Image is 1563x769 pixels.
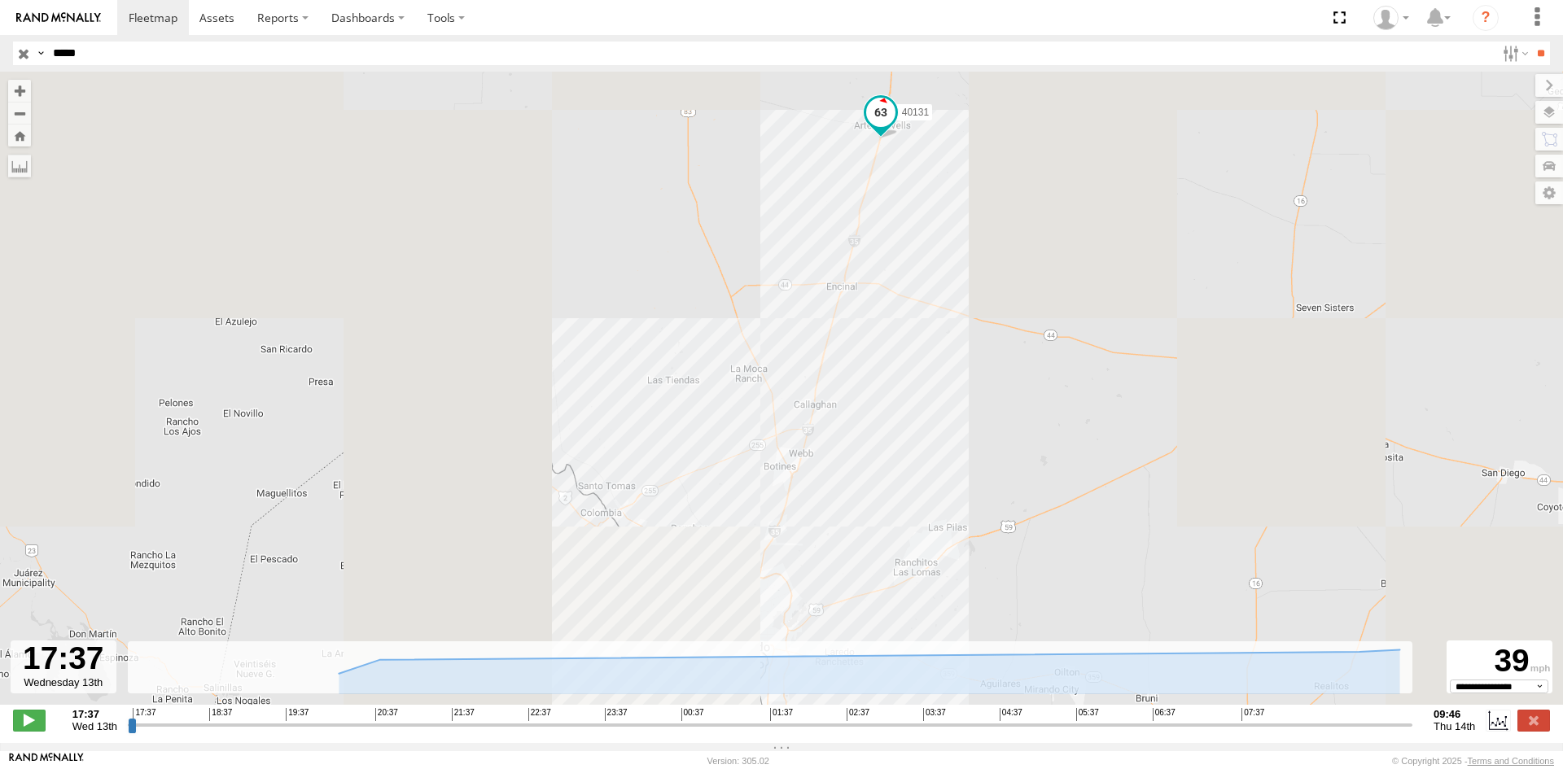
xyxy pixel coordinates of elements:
[72,720,117,732] span: Wed 13th Aug 2025
[1368,6,1415,30] div: Carlos Ortiz
[847,708,869,721] span: 02:37
[8,102,31,125] button: Zoom out
[681,708,704,721] span: 00:37
[452,708,475,721] span: 21:37
[34,42,47,65] label: Search Query
[1517,710,1550,731] label: Close
[8,125,31,146] button: Zoom Home
[1000,708,1022,721] span: 04:37
[209,708,232,721] span: 18:37
[923,708,946,721] span: 03:37
[375,708,398,721] span: 20:37
[1434,720,1475,732] span: Thu 14th Aug 2025
[707,756,769,766] div: Version: 305.02
[1473,5,1499,31] i: ?
[1076,708,1099,721] span: 05:37
[1241,708,1264,721] span: 07:37
[1434,708,1475,720] strong: 09:46
[133,708,155,721] span: 17:37
[1496,42,1531,65] label: Search Filter Options
[1468,756,1554,766] a: Terms and Conditions
[902,106,929,117] span: 40131
[770,708,793,721] span: 01:37
[1392,756,1554,766] div: © Copyright 2025 -
[1449,643,1550,679] div: 39
[8,155,31,177] label: Measure
[1535,181,1563,204] label: Map Settings
[9,753,84,769] a: Visit our Website
[605,708,628,721] span: 23:37
[8,80,31,102] button: Zoom in
[16,12,101,24] img: rand-logo.svg
[528,708,551,721] span: 22:37
[1153,708,1176,721] span: 06:37
[286,708,309,721] span: 19:37
[13,710,46,731] label: Play/Stop
[72,708,117,720] strong: 17:37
